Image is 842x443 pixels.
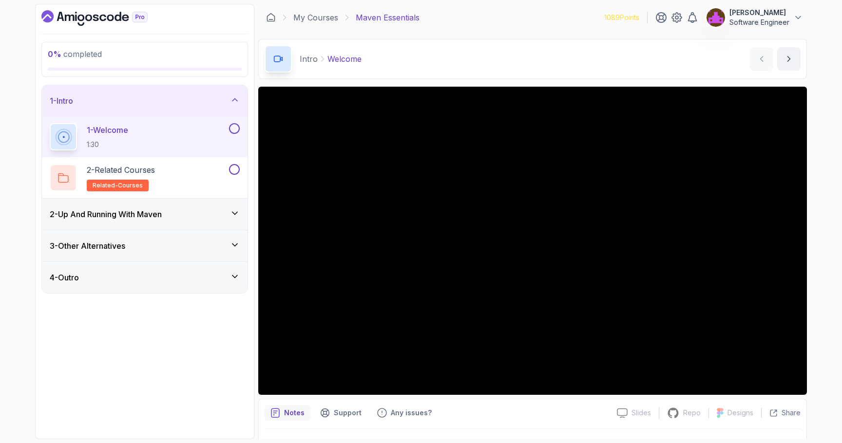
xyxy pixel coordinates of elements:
[761,408,801,418] button: Share
[314,405,367,421] button: Support button
[777,47,801,71] button: next content
[50,272,79,283] h3: 4 - Outro
[50,95,73,107] h3: 1 - Intro
[87,164,155,176] p: 2 - Related Courses
[334,408,362,418] p: Support
[42,199,248,230] button: 2-Up And Running With Maven
[42,230,248,261] button: 3-Other Alternatives
[93,182,143,189] span: related-courses
[729,8,789,18] p: [PERSON_NAME]
[48,49,61,59] span: 0 %
[727,408,753,418] p: Designs
[50,123,240,150] button: 1-Welcome1:30
[42,262,248,293] button: 4-Outro
[327,53,362,65] p: Welcome
[707,8,725,27] img: user profile image
[683,408,701,418] p: Repo
[604,13,639,22] p: 1089 Points
[631,408,651,418] p: Slides
[87,140,128,149] p: 1:30
[50,240,125,252] h3: 3 - Other Alternatives
[293,12,338,23] a: My Courses
[87,124,128,136] p: 1 - Welcome
[729,18,789,27] p: Software Engineer
[300,53,318,65] p: Intro
[782,408,801,418] p: Share
[706,8,803,27] button: user profile image[PERSON_NAME]Software Engineer
[50,208,162,220] h3: 2 - Up And Running With Maven
[284,408,305,418] p: Notes
[258,87,807,395] iframe: 1 - Hi
[48,49,102,59] span: completed
[41,10,170,26] a: Dashboard
[391,408,432,418] p: Any issues?
[42,85,248,116] button: 1-Intro
[750,47,773,71] button: previous content
[356,12,420,23] p: Maven Essentials
[371,405,438,421] button: Feedback button
[266,13,276,22] a: Dashboard
[50,164,240,191] button: 2-Related Coursesrelated-courses
[265,405,310,421] button: notes button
